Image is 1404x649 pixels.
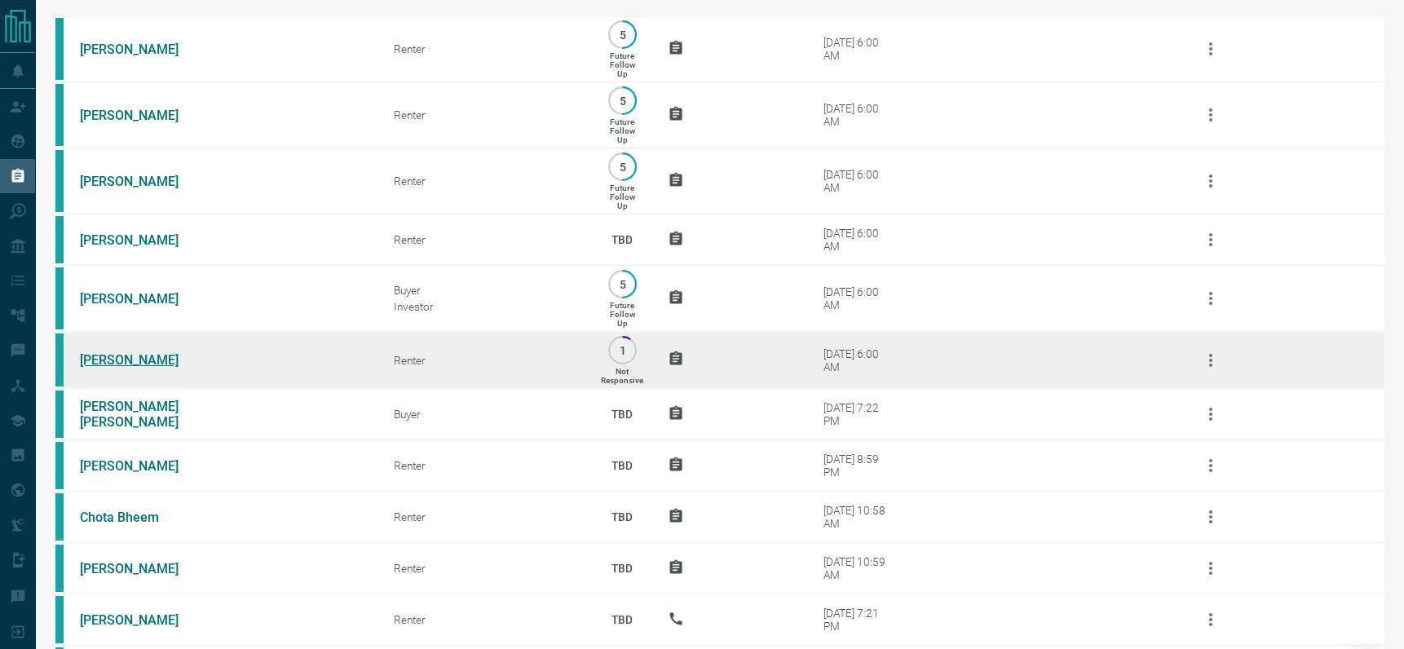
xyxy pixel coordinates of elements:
p: Future Follow Up [610,51,635,78]
div: condos.ca [55,545,64,592]
div: condos.ca [55,391,64,438]
p: TBD [601,392,643,436]
div: Renter [394,613,576,626]
p: 5 [616,278,629,290]
a: [PERSON_NAME] [PERSON_NAME] [80,399,202,430]
a: [PERSON_NAME] [80,174,202,189]
p: TBD [601,444,643,488]
div: condos.ca [55,596,64,643]
a: [PERSON_NAME] [80,612,202,628]
div: Renter [394,510,576,523]
p: TBD [601,495,643,539]
p: TBD [601,218,643,262]
div: Renter [394,42,576,55]
a: [PERSON_NAME] [80,561,202,576]
p: 5 [616,161,629,173]
a: [PERSON_NAME] [80,232,202,248]
div: [DATE] 6:00 AM [823,168,893,194]
p: Future Follow Up [610,117,635,144]
p: TBD [601,598,643,642]
div: [DATE] 6:00 AM [823,227,893,253]
p: Future Follow Up [610,183,635,210]
div: [DATE] 6:00 AM [823,102,893,128]
a: [PERSON_NAME] [80,352,202,368]
div: Renter [394,354,576,367]
p: 5 [616,95,629,107]
div: Renter [394,459,576,472]
div: [DATE] 7:21 PM [823,607,893,633]
p: Future Follow Up [610,301,635,328]
a: [PERSON_NAME] [80,108,202,123]
div: condos.ca [55,333,64,386]
div: condos.ca [55,150,64,212]
div: Renter [394,174,576,188]
div: Renter [394,233,576,246]
div: condos.ca [55,442,64,489]
div: [DATE] 10:58 AM [823,504,893,530]
p: TBD [601,546,643,590]
a: [PERSON_NAME] [80,291,202,307]
div: condos.ca [55,18,64,80]
div: condos.ca [55,493,64,541]
div: Investor [394,300,576,313]
div: [DATE] 6:00 AM [823,36,893,62]
div: [DATE] 6:00 AM [823,285,893,311]
p: 1 [616,344,629,356]
div: Buyer [394,408,576,421]
a: [PERSON_NAME] [80,458,202,474]
div: Renter [394,562,576,575]
div: Buyer [394,284,576,297]
div: condos.ca [55,267,64,329]
div: Renter [394,108,576,121]
a: Chota Bheem [80,510,202,525]
a: [PERSON_NAME] [80,42,202,57]
div: [DATE] 8:59 PM [823,453,893,479]
div: condos.ca [55,216,64,263]
div: condos.ca [55,84,64,146]
div: [DATE] 7:22 PM [823,401,893,427]
p: Not Responsive [601,367,643,385]
div: [DATE] 6:00 AM [823,347,893,373]
div: [DATE] 10:59 AM [823,555,893,581]
p: 5 [616,29,629,41]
